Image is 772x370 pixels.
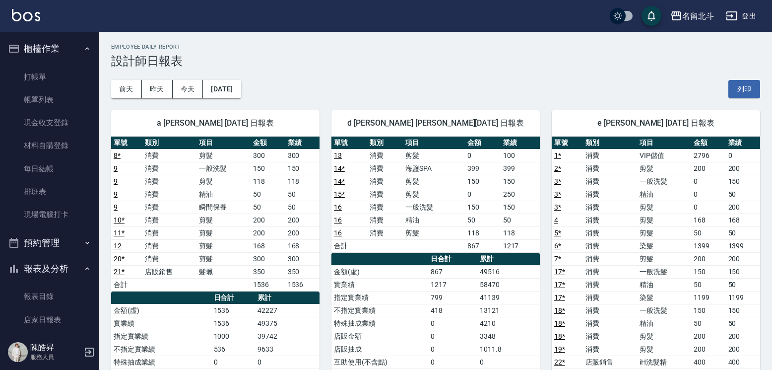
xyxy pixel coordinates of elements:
td: 150 [726,175,760,188]
td: 118 [251,175,285,188]
td: 消費 [583,226,637,239]
button: 報表及分析 [4,256,95,282]
td: 剪髮 [637,201,691,214]
td: 消費 [583,278,637,291]
td: 消費 [583,343,637,356]
th: 單號 [331,137,367,149]
th: 累計 [477,253,540,266]
td: iH洗髮精 [637,356,691,369]
a: 16 [334,203,342,211]
th: 類別 [142,137,196,149]
button: save [642,6,661,26]
td: 實業績 [331,278,428,291]
td: 168 [726,214,760,226]
td: 消費 [583,252,637,265]
th: 累計 [255,292,320,304]
td: 13121 [477,304,540,317]
td: 1536 [285,278,320,291]
td: 49516 [477,265,540,278]
td: 200 [691,162,725,175]
span: d [PERSON_NAME] [PERSON_NAME][DATE] 日報表 [343,118,528,128]
td: 0 [428,330,477,343]
td: 399 [465,162,501,175]
td: 42227 [255,304,320,317]
button: 櫃檯作業 [4,36,95,62]
td: 特殊抽成業績 [331,317,428,330]
td: 剪髮 [637,343,691,356]
td: 消費 [583,149,637,162]
td: 2796 [691,149,725,162]
td: 店販金額 [331,330,428,343]
td: 536 [211,343,256,356]
th: 業績 [726,137,760,149]
td: 消費 [583,162,637,175]
td: 消費 [142,149,196,162]
th: 單號 [111,137,142,149]
a: 16 [334,229,342,237]
td: 店販銷售 [142,265,196,278]
td: 精油 [196,188,251,201]
td: 400 [691,356,725,369]
td: 50 [726,188,760,201]
th: 類別 [583,137,637,149]
td: 消費 [142,252,196,265]
td: 消費 [367,149,403,162]
td: 剪髮 [403,175,465,188]
td: 剪髮 [637,252,691,265]
a: 每日結帳 [4,157,95,180]
th: 日合計 [428,253,477,266]
td: 150 [251,162,285,175]
td: 50 [251,201,285,214]
td: 不指定實業績 [331,304,428,317]
td: 消費 [142,226,196,239]
th: 金額 [251,137,285,149]
td: 剪髮 [196,175,251,188]
td: 200 [285,226,320,239]
th: 金額 [691,137,725,149]
a: 店家日報表 [4,308,95,331]
a: 9 [114,164,118,172]
td: 消費 [583,175,637,188]
th: 業績 [285,137,320,149]
td: 精油 [637,278,691,291]
td: 消費 [583,239,637,252]
img: Logo [12,9,40,21]
div: 名留北斗 [682,10,714,22]
td: 指定實業績 [111,330,211,343]
h5: 陳皓昇 [30,343,81,353]
a: 4 [554,216,558,224]
td: 200 [726,343,760,356]
td: 1199 [726,291,760,304]
a: 現金收支登錄 [4,111,95,134]
td: 剪髮 [196,252,251,265]
td: 1000 [211,330,256,343]
td: 418 [428,304,477,317]
td: 瞬間保養 [196,201,251,214]
td: 200 [285,214,320,226]
td: 一般洗髮 [403,201,465,214]
td: 0 [428,343,477,356]
th: 項目 [637,137,691,149]
td: 200 [691,343,725,356]
td: 精油 [637,317,691,330]
td: 0 [477,356,540,369]
a: 打帳單 [4,66,95,88]
th: 類別 [367,137,403,149]
td: 1217 [428,278,477,291]
img: Person [8,342,28,362]
td: 50 [691,226,725,239]
td: 150 [726,265,760,278]
button: 預約管理 [4,230,95,256]
td: 150 [501,201,540,214]
button: 名留北斗 [666,6,718,26]
table: a dense table [111,137,320,292]
td: 118 [285,175,320,188]
td: 染髮 [637,291,691,304]
td: 300 [251,149,285,162]
td: 200 [251,214,285,226]
td: 200 [726,330,760,343]
td: 1399 [726,239,760,252]
a: 9 [114,203,118,211]
button: [DATE] [203,80,241,98]
td: 剪髮 [196,149,251,162]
